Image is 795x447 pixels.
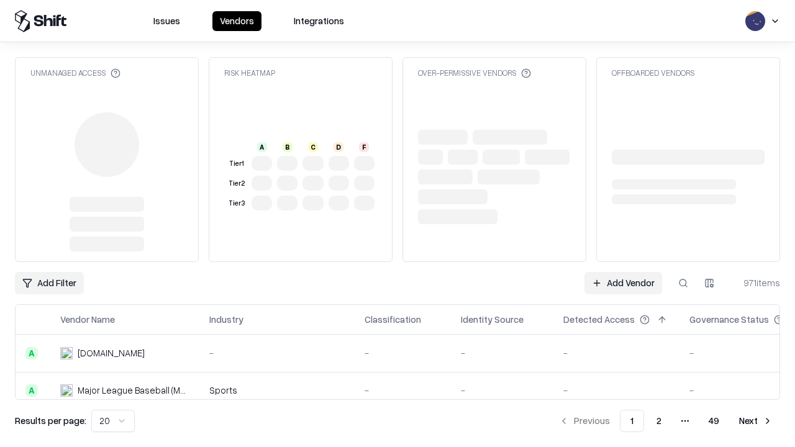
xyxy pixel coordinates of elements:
[146,11,188,31] button: Issues
[60,384,73,397] img: Major League Baseball (MLB)
[257,142,267,152] div: A
[461,346,543,359] div: -
[699,410,729,432] button: 49
[209,346,345,359] div: -
[15,414,86,427] p: Results per page:
[689,313,769,326] div: Governance Status
[584,272,662,294] a: Add Vendor
[365,384,441,397] div: -
[732,410,780,432] button: Next
[227,158,247,169] div: Tier 1
[461,313,524,326] div: Identity Source
[15,272,84,294] button: Add Filter
[359,142,369,152] div: F
[227,198,247,209] div: Tier 3
[30,68,120,78] div: Unmanaged Access
[563,346,670,359] div: -
[620,410,644,432] button: 1
[283,142,293,152] div: B
[365,313,421,326] div: Classification
[365,346,441,359] div: -
[25,384,38,397] div: A
[418,68,531,78] div: Over-Permissive Vendors
[25,347,38,359] div: A
[308,142,318,152] div: C
[730,276,780,289] div: 971 items
[227,178,247,189] div: Tier 2
[334,142,343,152] div: D
[612,68,694,78] div: Offboarded Vendors
[647,410,671,432] button: 2
[563,313,635,326] div: Detected Access
[78,384,189,397] div: Major League Baseball (MLB)
[78,346,145,359] div: [DOMAIN_NAME]
[60,347,73,359] img: pathfactory.com
[286,11,352,31] button: Integrations
[60,313,115,326] div: Vendor Name
[224,68,275,78] div: Risk Heatmap
[209,384,345,397] div: Sports
[552,410,780,432] nav: pagination
[461,384,543,397] div: -
[212,11,261,31] button: Vendors
[209,313,243,326] div: Industry
[563,384,670,397] div: -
